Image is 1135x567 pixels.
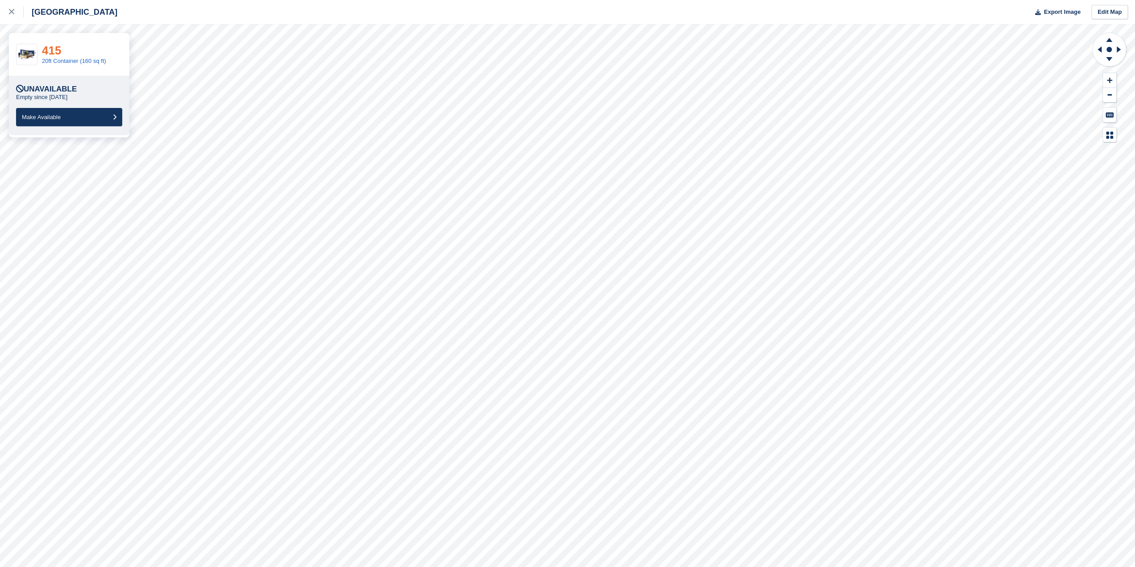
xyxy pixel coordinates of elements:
button: Export Image [1030,5,1081,20]
span: Export Image [1044,8,1080,17]
a: Edit Map [1091,5,1128,20]
span: Make Available [22,114,61,120]
img: 20-ft-container%20(7).jpg [17,47,37,62]
button: Zoom Out [1103,88,1116,103]
div: Unavailable [16,85,77,94]
a: 415 [42,44,61,57]
a: 20ft Container (160 sq ft) [42,58,106,64]
button: Zoom In [1103,73,1116,88]
button: Make Available [16,108,122,126]
button: Keyboard Shortcuts [1103,108,1116,122]
div: [GEOGRAPHIC_DATA] [24,7,117,17]
p: Empty since [DATE] [16,94,67,101]
button: Map Legend [1103,128,1116,142]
